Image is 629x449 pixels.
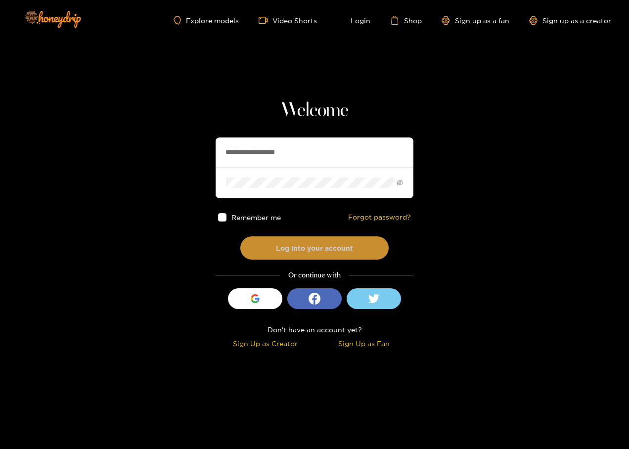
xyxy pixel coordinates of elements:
button: Log into your account [240,236,389,260]
a: Sign up as a creator [529,16,611,25]
h1: Welcome [216,99,413,123]
a: Login [337,16,370,25]
a: Forgot password? [348,213,411,222]
div: Sign Up as Creator [218,338,312,349]
span: Remember me [231,214,281,221]
div: Or continue with [216,269,413,281]
a: Video Shorts [259,16,317,25]
div: Don't have an account yet? [216,324,413,335]
a: Shop [390,16,422,25]
span: eye-invisible [397,180,403,186]
a: Sign up as a fan [442,16,509,25]
div: Sign Up as Fan [317,338,411,349]
a: Explore models [174,16,239,25]
span: video-camera [259,16,272,25]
